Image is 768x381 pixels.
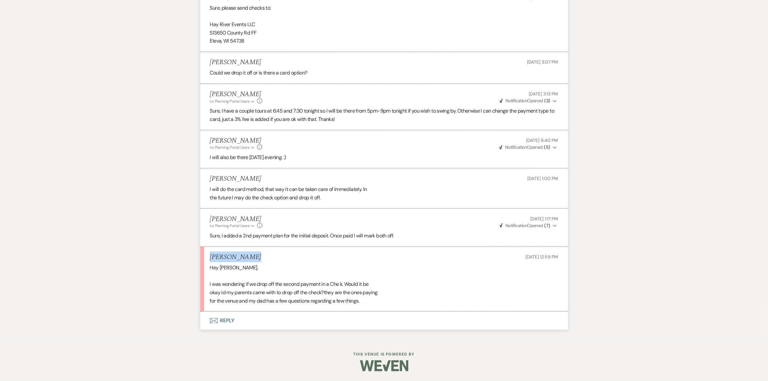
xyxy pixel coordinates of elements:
button: to: Planning Portal Users [210,98,256,104]
div: Hey [PERSON_NAME], I was wondering if we drop off the second payment in a Che k. Would it be okay... [210,264,558,305]
span: Opened [499,144,550,150]
span: Opened [500,223,550,228]
button: to: Planning Portal Users [210,223,256,229]
span: to: Planning Portal Users [210,99,250,104]
span: to: Planning Portal Users [210,145,250,150]
span: [DATE] 9:40 PM [526,137,558,143]
span: [DATE] 3:07 PM [527,59,558,65]
h5: [PERSON_NAME] [210,137,263,145]
span: [DATE] 1:17 PM [530,216,558,222]
h5: [PERSON_NAME] [210,58,261,66]
p: Sure, please send checks to: [210,4,558,12]
button: NotificationOpened (3) [499,97,558,104]
h5: [PERSON_NAME] [210,215,263,223]
p: Hay River Events LLC [210,20,558,29]
h5: [PERSON_NAME] [210,175,261,183]
span: [DATE] 12:59 PM [526,254,558,260]
button: NotificationOpened (5) [498,144,558,151]
span: Notification [505,144,527,150]
span: Notification [505,98,527,104]
h5: [PERSON_NAME] [210,253,261,261]
span: to: Planning Portal Users [210,223,250,228]
span: Notification [505,223,527,228]
h5: [PERSON_NAME] [210,90,263,98]
p: Eleva, WI 54738 [210,37,558,45]
span: [DATE] 1:00 PM [527,175,558,181]
button: NotificationOpened (7) [499,222,558,229]
p: Sure, I have a couple tours at 6:45 and 7:30 tonight so I will be there from 5pm-9pm tonight if y... [210,107,558,123]
img: Weven Logo [360,355,408,377]
div: I will do the card method, that way it can be taken care of immediately. In the future I may do t... [210,185,558,202]
p: S13650 County Rd FF [210,29,558,37]
strong: ( 7 ) [544,223,550,228]
strong: ( 5 ) [544,144,550,150]
strong: ( 3 ) [544,98,550,104]
p: Sure, I added a 2nd payment plan for the initial deposit. Once paid I will mark both off. [210,232,558,240]
p: I will also be there [DATE] evening. :) [210,153,558,162]
button: to: Planning Portal Users [210,145,256,150]
span: [DATE] 3:13 PM [529,91,558,97]
div: Could we drop it off or is there a card option? [210,69,558,77]
button: Reply [200,312,568,330]
span: Opened [500,98,550,104]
